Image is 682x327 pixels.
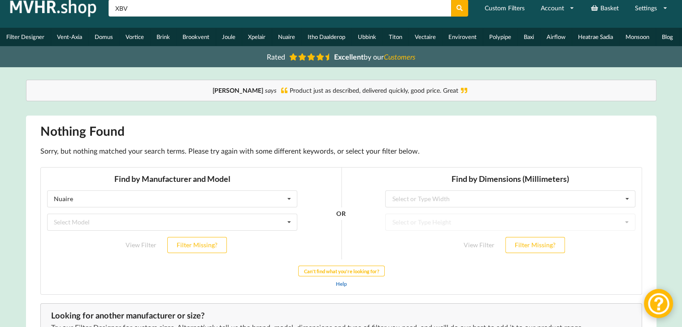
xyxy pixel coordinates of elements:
span: Rated [267,52,285,61]
h1: Nothing Found [40,123,642,139]
a: Airflow [540,28,572,46]
a: Nuaire [272,28,301,46]
a: Vortice [119,28,150,46]
a: Brookvent [176,28,216,46]
button: Filter Missing? [465,70,525,86]
a: Polypipe [483,28,517,46]
a: Baxi [517,28,540,46]
button: Filter Missing? [127,70,187,86]
div: Select or Type Width [352,29,409,35]
i: Customers [384,52,415,61]
a: Titon [382,28,408,46]
a: Heatrae Sadia [572,28,619,46]
a: Joule [216,28,242,46]
a: Vectaire [408,28,442,46]
a: Domus [88,28,119,46]
div: Looking for another manufacturer or size? [51,310,631,321]
a: Rated Excellentby ourCustomers [261,49,422,64]
button: Can't find what you're looking for? [258,99,344,109]
div: Select Model [13,52,49,58]
a: Brink [150,28,176,46]
a: Vent-Axia [51,28,88,46]
p: Sorry, but nothing matched your search terms. Please try again with some different keywords, or s... [40,146,642,156]
a: Monsoon [619,28,656,46]
h3: Find by Dimensions (Millimeters) [345,7,595,17]
div: Nuaire [13,29,33,35]
div: Product just as described, delivered quickly, good price. Great [35,86,647,95]
div: OR [296,47,305,93]
b: Can't find what you're looking for? [264,101,339,107]
a: Xpelair [242,28,272,46]
a: Itho Daalderop [301,28,352,46]
i: says [265,86,277,94]
h3: Find by Manufacturer and Model [7,7,257,17]
b: [PERSON_NAME] [213,86,263,94]
a: Blog [656,28,679,46]
a: Help [295,113,307,120]
a: Ubbink [352,28,382,46]
span: by our [334,52,415,61]
a: Envirovent [442,28,483,46]
b: Excellent [334,52,364,61]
